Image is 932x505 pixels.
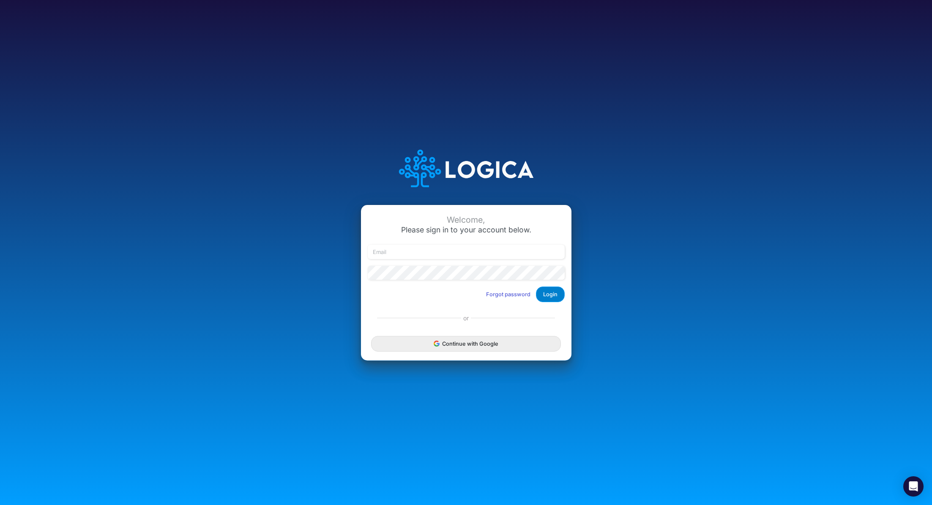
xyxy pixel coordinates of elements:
div: Open Intercom Messenger [903,476,924,497]
button: Continue with Google [371,336,560,352]
div: Welcome, [368,215,565,225]
span: Please sign in to your account below. [401,225,531,234]
button: Login [536,287,565,302]
input: Email [368,245,565,259]
button: Forgot password [481,287,536,301]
